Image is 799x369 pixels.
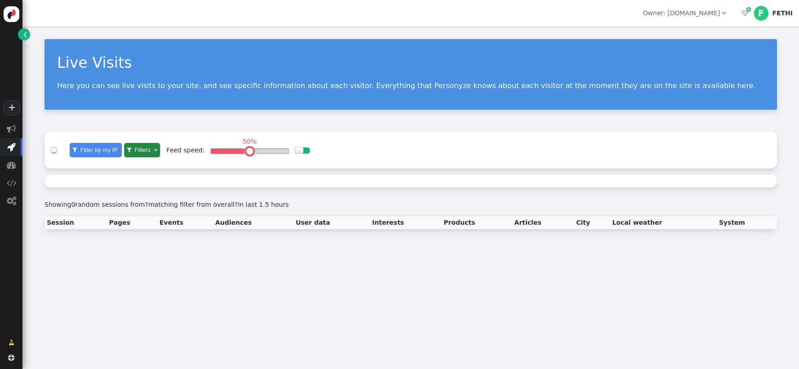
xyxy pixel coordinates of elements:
[157,216,213,230] th: Events
[610,216,717,230] th: Local weather
[746,6,751,13] span: 
[772,9,793,17] div: FETHI
[213,216,294,230] th: Audiences
[240,138,259,145] div: 50%
[741,10,749,16] span: 
[133,147,152,153] span: Filters
[9,338,14,347] span: 
[70,143,122,157] a:  Filter by my IP
[166,146,205,155] div: Feed speed:
[8,355,14,361] span: 
[45,200,777,209] div: Showing random sessions from matching filter from overall in last 1.5 hours
[4,6,19,22] img: logo-icon.svg
[154,147,157,153] span: 
[294,216,370,230] th: User data
[442,216,512,230] th: Products
[23,30,27,39] span: 
[370,216,442,230] th: Interests
[717,216,777,230] th: System
[2,334,21,351] a: 
[643,9,720,18] div: Owner: [DOMAIN_NAME]
[7,160,16,169] span: 
[7,196,16,205] span: 
[18,28,30,40] a: 
[7,178,16,187] span: 
[71,201,75,208] span: 0
[4,100,20,116] a: +
[79,147,120,153] span: Filter by my IP
[7,142,16,151] span: 
[145,201,148,208] span: ?
[512,216,574,230] th: Articles
[127,147,131,153] span: 
[754,6,768,20] div: F
[740,9,750,18] a:  
[45,216,107,230] th: Session
[107,216,157,230] th: Pages
[57,52,764,74] div: Live Visits
[574,216,610,230] th: City
[722,10,726,16] span: 
[57,81,764,90] p: Here you can see live visits to your site, and see specific information about each visitor. Every...
[72,147,77,153] span: 
[235,201,238,208] span: ?
[7,124,16,133] span: 
[124,143,160,157] a:  Filters 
